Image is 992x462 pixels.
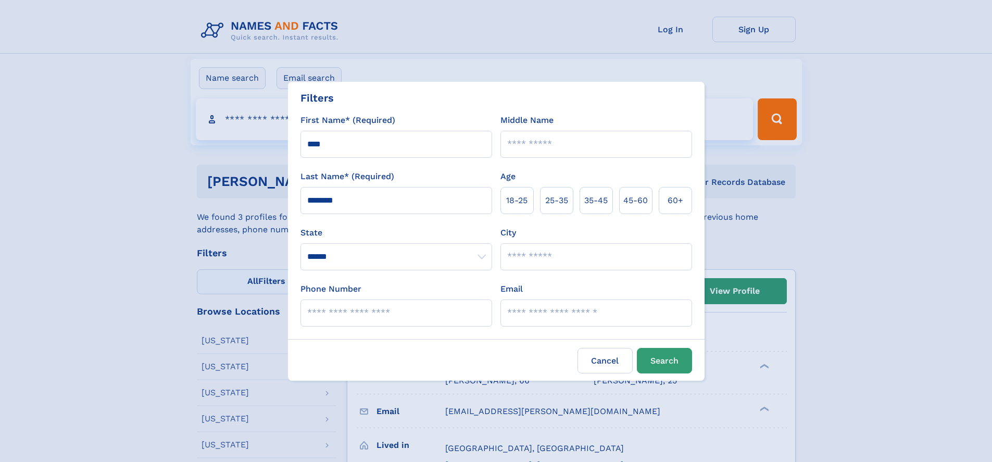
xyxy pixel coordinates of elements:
[300,170,394,183] label: Last Name* (Required)
[637,348,692,373] button: Search
[300,227,492,239] label: State
[300,283,361,295] label: Phone Number
[584,194,608,207] span: 35‑45
[300,114,395,127] label: First Name* (Required)
[500,227,516,239] label: City
[300,90,334,106] div: Filters
[545,194,568,207] span: 25‑35
[500,170,516,183] label: Age
[500,283,523,295] label: Email
[506,194,528,207] span: 18‑25
[623,194,648,207] span: 45‑60
[577,348,633,373] label: Cancel
[668,194,683,207] span: 60+
[500,114,554,127] label: Middle Name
